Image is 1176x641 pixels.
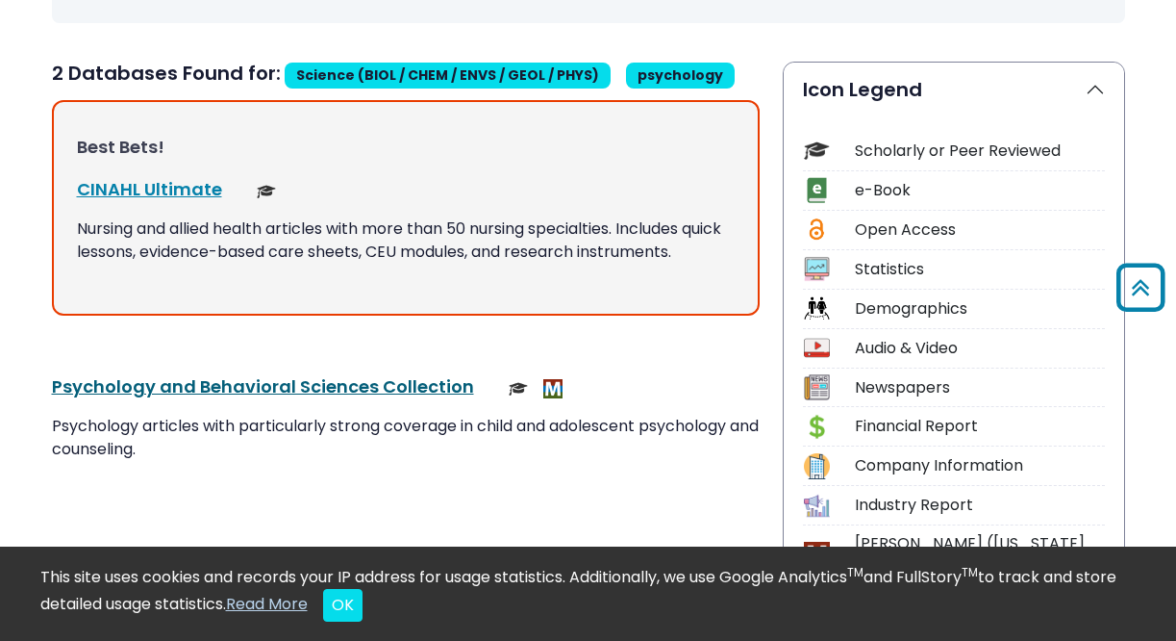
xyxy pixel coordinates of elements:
[323,589,363,622] button: Close
[77,218,735,264] p: Nursing and allied health articles with more than 50 nursing specialties. Includes quick lessons,...
[855,258,1105,281] div: Statistics
[855,454,1105,477] div: Company Information
[285,63,611,89] span: Science (BIOL / CHEM / ENVS / GEOL / PHYS)
[1110,272,1171,304] a: Back to Top
[804,177,830,203] img: Icon e-Book
[804,414,830,440] img: Icon Financial Report
[804,335,830,361] img: Icon Audio & Video
[52,374,474,398] a: Psychology and Behavioral Sciences Collection
[804,542,830,568] img: Icon MeL (Michigan electronic Library)
[77,177,222,201] a: CINAHL Ultimate
[543,379,563,398] img: MeL (Michigan electronic Library)
[855,532,1105,578] div: [PERSON_NAME] ([US_STATE] electronic Library)
[855,337,1105,360] div: Audio & Video
[855,179,1105,202] div: e-Book
[855,415,1105,438] div: Financial Report
[784,63,1124,116] button: Icon Legend
[804,453,830,479] img: Icon Company Information
[509,379,528,398] img: Scholarly or Peer Reviewed
[847,564,863,580] sup: TM
[226,593,308,615] a: Read More
[855,494,1105,517] div: Industry Report
[52,415,760,461] p: Psychology articles with particularly strong coverage in child and adolescent psychology and coun...
[855,218,1105,242] div: Open Access
[855,376,1105,399] div: Newspapers
[804,374,830,400] img: Icon Newspapers
[962,564,978,580] sup: TM
[638,65,723,85] span: psychology
[804,295,830,321] img: Icon Demographics
[855,297,1105,320] div: Demographics
[805,217,829,243] img: Icon Open Access
[257,182,276,201] img: Scholarly or Peer Reviewed
[77,137,735,158] h3: Best Bets!
[52,60,281,87] span: 2 Databases Found for:
[40,566,1137,622] div: This site uses cookies and records your IP address for usage statistics. Additionally, we use Goo...
[804,256,830,282] img: Icon Statistics
[804,493,830,519] img: Icon Industry Report
[804,138,830,164] img: Icon Scholarly or Peer Reviewed
[855,140,1105,163] div: Scholarly or Peer Reviewed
